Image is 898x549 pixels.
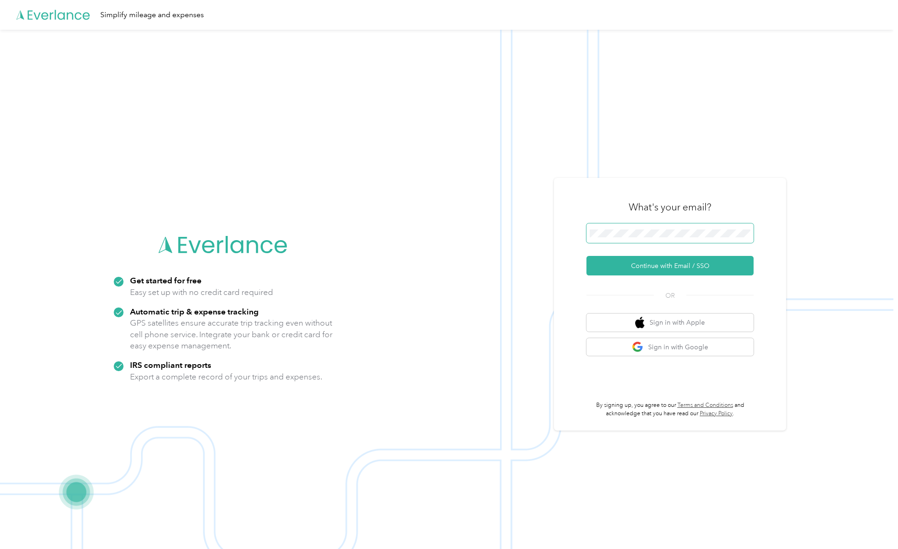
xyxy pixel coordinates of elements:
strong: Automatic trip & expense tracking [130,307,259,316]
h3: What's your email? [629,201,711,214]
p: GPS satellites ensure accurate trip tracking even without cell phone service. Integrate your bank... [130,317,333,352]
p: By signing up, you agree to our and acknowledge that you have read our . [586,401,754,418]
img: google logo [632,341,644,353]
a: Terms and Conditions [677,402,733,409]
strong: Get started for free [130,275,202,285]
strong: IRS compliant reports [130,360,211,370]
div: Simplify mileage and expenses [100,9,204,21]
button: google logoSign in with Google [586,338,754,356]
span: OR [654,291,686,301]
p: Export a complete record of your trips and expenses. [130,371,322,383]
p: Easy set up with no credit card required [130,287,273,298]
img: apple logo [635,317,644,328]
button: apple logoSign in with Apple [586,314,754,332]
button: Continue with Email / SSO [586,256,754,275]
a: Privacy Policy [700,410,733,417]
